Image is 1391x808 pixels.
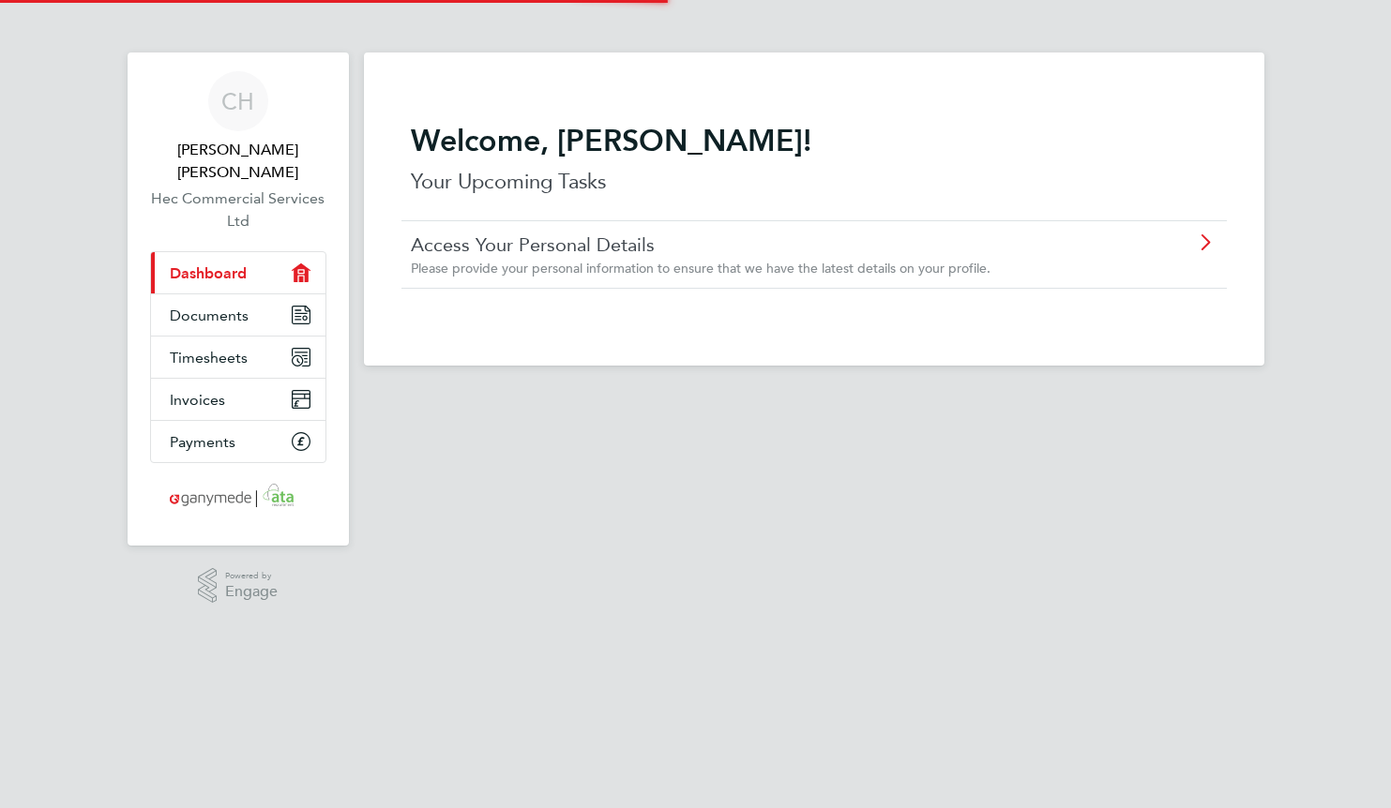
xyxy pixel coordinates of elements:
[411,122,1217,159] h2: Welcome, [PERSON_NAME]!
[198,568,278,604] a: Powered byEngage
[170,433,235,451] span: Payments
[150,187,326,232] a: Hec Commercial Services Ltd
[150,482,326,512] a: Go to home page
[164,482,311,512] img: ganymedesolutions-logo-retina.png
[170,307,249,324] span: Documents
[225,568,278,584] span: Powered by
[151,421,325,462] a: Payments
[225,584,278,600] span: Engage
[151,379,325,420] a: Invoices
[151,252,325,293] a: Dashboard
[151,337,325,378] a: Timesheets
[151,294,325,336] a: Documents
[411,260,990,277] span: Please provide your personal information to ensure that we have the latest details on your profile.
[411,167,1217,197] p: Your Upcoming Tasks
[411,232,1111,257] a: Access Your Personal Details
[221,89,254,113] span: CH
[170,391,225,409] span: Invoices
[150,71,326,184] a: CH[PERSON_NAME] [PERSON_NAME]
[170,264,247,282] span: Dashboard
[128,52,349,546] nav: Main navigation
[170,349,248,367] span: Timesheets
[150,139,326,184] span: Connor Hollingsworth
